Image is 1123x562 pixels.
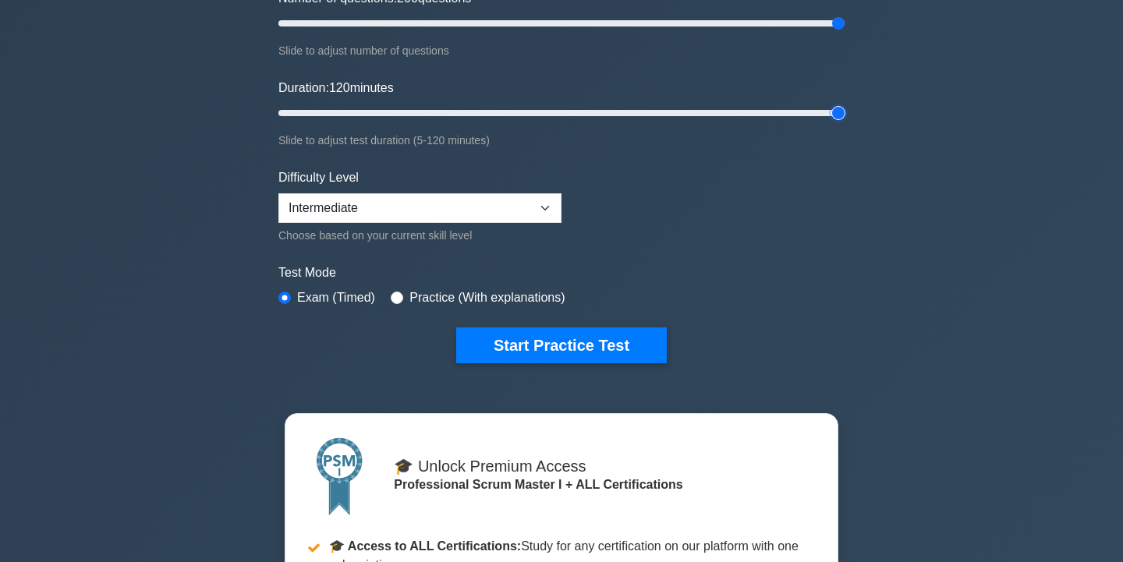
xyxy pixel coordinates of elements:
[456,327,667,363] button: Start Practice Test
[278,41,845,60] div: Slide to adjust number of questions
[329,81,350,94] span: 120
[278,226,561,245] div: Choose based on your current skill level
[278,168,359,187] label: Difficulty Level
[409,288,565,307] label: Practice (With explanations)
[278,79,394,97] label: Duration: minutes
[278,131,845,150] div: Slide to adjust test duration (5-120 minutes)
[297,288,375,307] label: Exam (Timed)
[278,263,845,282] label: Test Mode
